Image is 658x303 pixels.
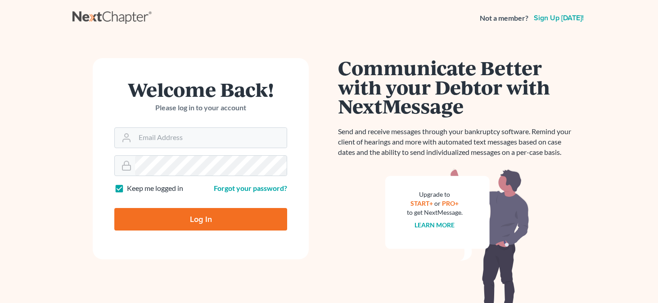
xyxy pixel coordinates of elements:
[411,199,433,207] a: START+
[338,127,577,158] p: Send and receive messages through your bankruptcy software. Remind your client of hearings and mo...
[338,58,577,116] h1: Communicate Better with your Debtor with NextMessage
[114,80,287,99] h1: Welcome Back!
[135,128,287,148] input: Email Address
[114,103,287,113] p: Please log in to your account
[435,199,441,207] span: or
[480,13,528,23] strong: Not a member?
[532,14,586,22] a: Sign up [DATE]!
[407,190,463,199] div: Upgrade to
[442,199,459,207] a: PRO+
[407,208,463,217] div: to get NextMessage.
[214,184,287,192] a: Forgot your password?
[127,183,183,194] label: Keep me logged in
[415,221,455,229] a: Learn more
[114,208,287,231] input: Log In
